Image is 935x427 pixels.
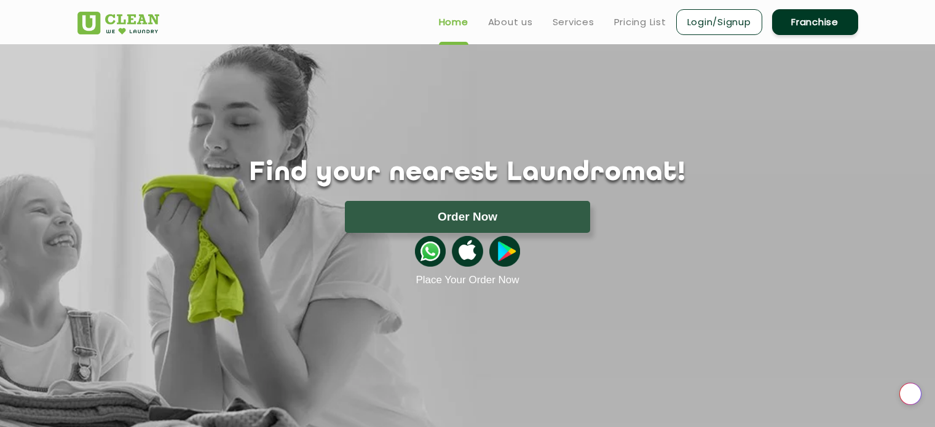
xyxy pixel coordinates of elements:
img: apple-icon.png [452,236,483,267]
button: Order Now [345,201,590,233]
img: playstoreicon.png [489,236,520,267]
a: Login/Signup [676,9,762,35]
img: whatsappicon.png [415,236,446,267]
a: Pricing List [614,15,666,29]
a: About us [488,15,533,29]
a: Home [439,15,468,29]
a: Services [553,15,594,29]
a: Franchise [772,9,858,35]
a: Place Your Order Now [416,274,519,286]
img: UClean Laundry and Dry Cleaning [77,12,159,34]
h1: Find your nearest Laundromat! [68,158,867,189]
